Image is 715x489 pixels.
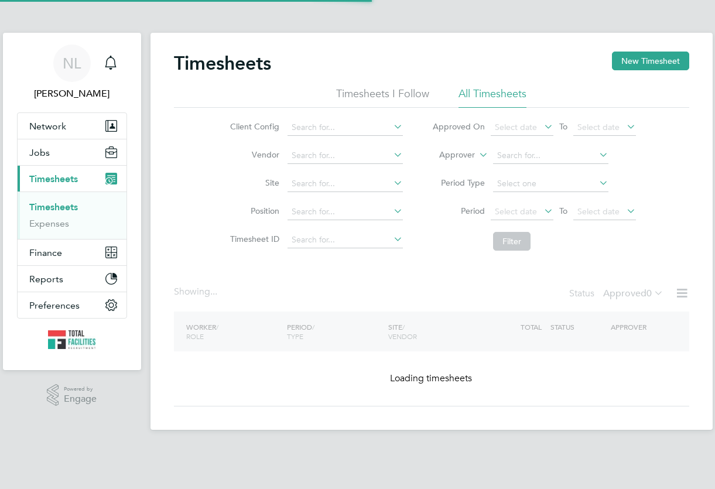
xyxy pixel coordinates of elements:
[459,87,526,108] li: All Timesheets
[18,113,126,139] button: Network
[63,56,81,71] span: NL
[18,192,126,239] div: Timesheets
[48,330,96,349] img: tfrecruitment-logo-retina.png
[17,45,127,101] a: NL[PERSON_NAME]
[612,52,689,70] button: New Timesheet
[47,384,97,406] a: Powered byEngage
[493,176,608,192] input: Select one
[493,232,531,251] button: Filter
[432,177,485,188] label: Period Type
[18,139,126,165] button: Jobs
[493,148,608,164] input: Search for...
[29,300,80,311] span: Preferences
[29,218,69,229] a: Expenses
[495,206,537,217] span: Select date
[646,288,652,299] span: 0
[603,288,663,299] label: Approved
[29,247,62,258] span: Finance
[174,286,220,298] div: Showing
[288,204,403,220] input: Search for...
[288,232,403,248] input: Search for...
[29,201,78,213] a: Timesheets
[227,121,279,132] label: Client Config
[18,292,126,318] button: Preferences
[174,52,271,75] h2: Timesheets
[210,286,217,297] span: ...
[577,122,620,132] span: Select date
[227,177,279,188] label: Site
[227,206,279,216] label: Position
[18,240,126,265] button: Finance
[569,286,666,302] div: Status
[18,266,126,292] button: Reports
[556,119,571,134] span: To
[29,121,66,132] span: Network
[17,87,127,101] span: Nicola Lawrence
[288,148,403,164] input: Search for...
[227,149,279,160] label: Vendor
[17,330,127,349] a: Go to home page
[422,149,475,161] label: Approver
[577,206,620,217] span: Select date
[64,394,97,404] span: Engage
[29,147,50,158] span: Jobs
[227,234,279,244] label: Timesheet ID
[64,384,97,394] span: Powered by
[288,176,403,192] input: Search for...
[18,166,126,192] button: Timesheets
[3,33,141,370] nav: Main navigation
[29,273,63,285] span: Reports
[432,206,485,216] label: Period
[556,203,571,218] span: To
[432,121,485,132] label: Approved On
[495,122,537,132] span: Select date
[336,87,429,108] li: Timesheets I Follow
[288,119,403,136] input: Search for...
[29,173,78,184] span: Timesheets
